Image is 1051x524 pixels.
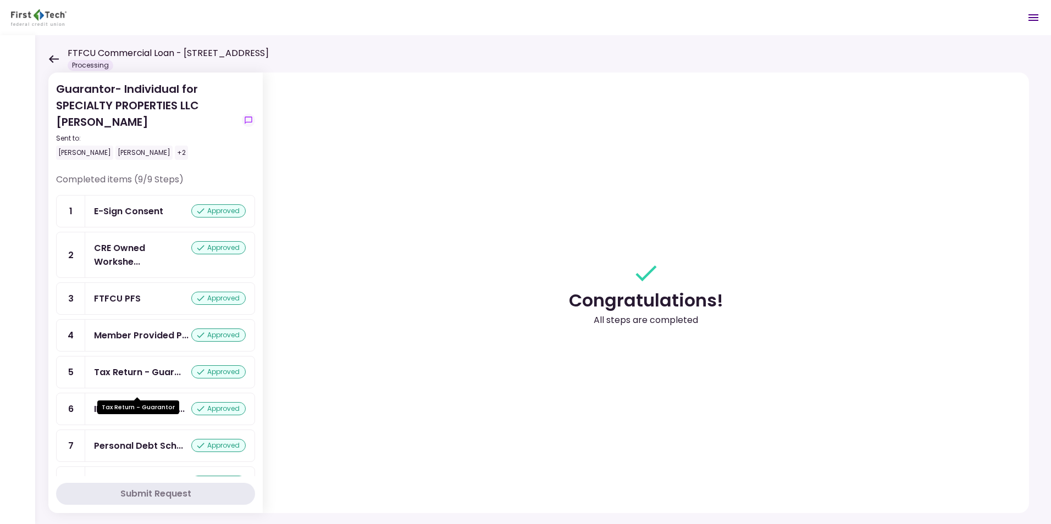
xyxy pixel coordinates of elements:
[94,241,191,269] div: CRE Owned Worksheet
[56,356,255,388] a: 5Tax Return - Guarantorapproved
[57,196,85,227] div: 1
[191,328,246,342] div: approved
[56,133,237,143] div: Sent to:
[120,487,191,500] div: Submit Request
[57,430,85,461] div: 7
[94,439,183,453] div: Personal Debt Schedule
[191,204,246,218] div: approved
[57,320,85,351] div: 4
[57,467,85,498] div: 8
[594,314,698,327] div: All steps are completed
[56,319,255,352] a: 4Member Provided PFSapproved
[94,292,141,305] div: FTFCU PFS
[115,146,173,160] div: [PERSON_NAME]
[175,146,188,160] div: +2
[94,476,180,489] div: COFSA- Guarantor
[56,282,255,315] a: 3FTFCU PFSapproved
[97,400,179,414] div: Tax Return - Guarantor
[57,393,85,425] div: 6
[94,365,181,379] div: Tax Return - Guarantor
[56,81,237,160] div: Guarantor- Individual for SPECIALTY PROPERTIES LLC [PERSON_NAME]
[68,60,113,71] div: Processing
[57,283,85,314] div: 3
[191,365,246,378] div: approved
[56,430,255,462] a: 7Personal Debt Scheduleapproved
[56,232,255,278] a: 2CRE Owned Worksheetapproved
[191,476,246,489] div: approved
[57,356,85,388] div: 5
[1020,4,1047,31] button: Open menu
[191,439,246,452] div: approved
[94,204,163,218] div: E-Sign Consent
[56,173,255,195] div: Completed items (9/9 Steps)
[56,195,255,227] a: 1E-Sign Consentapproved
[57,232,85,277] div: 2
[94,402,185,416] div: IRS Form 4506-T Guarantor
[191,292,246,305] div: approved
[56,466,255,499] a: 8COFSA- Guarantorapproved
[56,146,113,160] div: [PERSON_NAME]
[94,328,189,342] div: Member Provided PFS
[56,393,255,425] a: 6IRS Form 4506-T Guarantorapproved
[242,114,255,127] button: show-messages
[56,483,255,505] button: Submit Request
[68,47,269,60] h1: FTFCU Commercial Loan - [STREET_ADDRESS]
[191,402,246,415] div: approved
[569,287,723,314] div: Congratulations!
[191,241,246,254] div: approved
[11,9,67,26] img: Partner icon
